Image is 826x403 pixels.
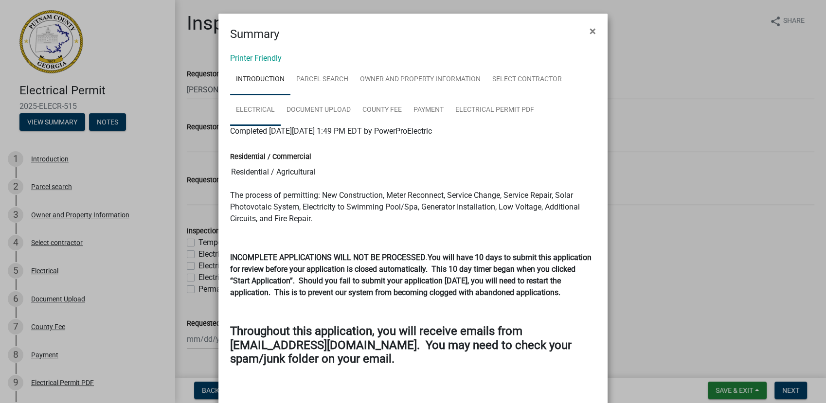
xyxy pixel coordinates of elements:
a: Owner and Property Information [354,64,486,95]
a: Payment [408,95,449,126]
strong: INCOMPLETE APPLICATIONS WILL NOT BE PROCESSED [230,253,426,262]
button: Close [582,18,604,45]
a: Printer Friendly [230,53,282,63]
p: The process of permitting: New Construction, Meter Reconnect, Service Change, Service Repair, Sol... [230,190,596,225]
a: Document Upload [281,95,357,126]
strong: Throughout this application, you will receive emails from [EMAIL_ADDRESS][DOMAIN_NAME]. You may n... [230,324,572,366]
a: Electrical Permit PDF [449,95,540,126]
h4: Summary [230,25,279,43]
a: Select contractor [486,64,568,95]
a: Electrical [230,95,281,126]
a: Introduction [230,64,290,95]
a: Parcel search [290,64,354,95]
span: Completed [DATE][DATE] 1:49 PM EDT by PowerProElectric [230,126,432,136]
a: County Fee [357,95,408,126]
p: . [230,252,596,298]
span: × [590,24,596,38]
label: Residential / Commercial [230,154,311,160]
